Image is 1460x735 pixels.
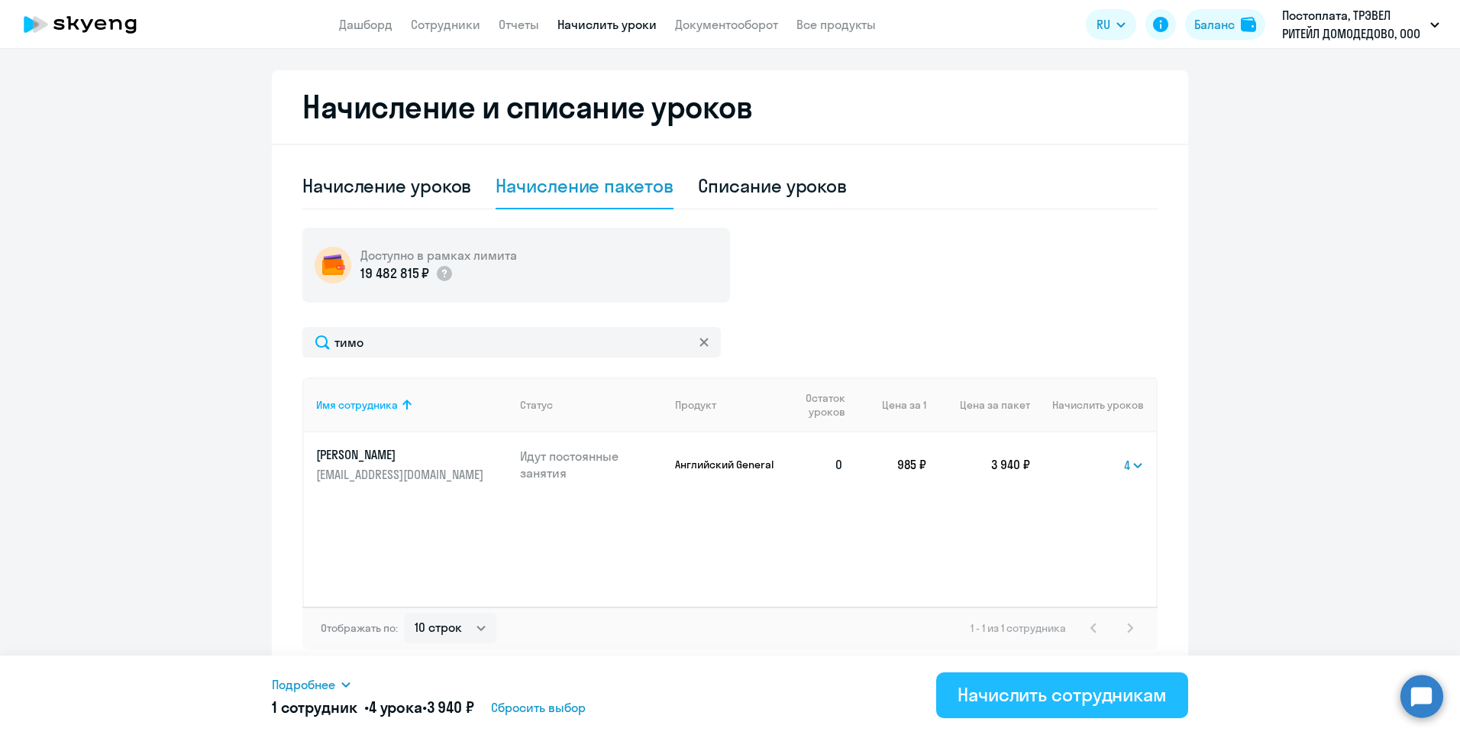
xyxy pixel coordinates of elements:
[675,398,716,412] div: Продукт
[316,398,508,412] div: Имя сотрудника
[302,89,1158,125] h2: Начисление и списание уроков
[520,398,553,412] div: Статус
[316,446,487,463] p: [PERSON_NAME]
[675,458,778,471] p: Английский General
[958,682,1167,707] div: Начислить сотрудникам
[856,377,926,432] th: Цена за 1
[491,698,586,717] span: Сбросить выбор
[496,173,673,198] div: Начисление пакетов
[778,432,856,497] td: 0
[926,377,1030,432] th: Цена за пакет
[315,247,351,283] img: wallet-circle.png
[1030,377,1156,432] th: Начислить уроков
[1194,15,1235,34] div: Баланс
[698,173,848,198] div: Списание уроков
[321,621,398,635] span: Отображать по:
[339,17,392,32] a: Дашборд
[1241,17,1256,32] img: balance
[557,17,657,32] a: Начислить уроки
[302,173,471,198] div: Начисление уроков
[675,398,778,412] div: Продукт
[796,17,876,32] a: Все продукты
[971,621,1066,635] span: 1 - 1 из 1 сотрудника
[499,17,539,32] a: Отчеты
[1086,9,1136,40] button: RU
[856,432,926,497] td: 985 ₽
[316,466,487,483] p: [EMAIL_ADDRESS][DOMAIN_NAME]
[1274,6,1447,43] button: Постоплата, ТРЭВЕЛ РИТЕЙЛ ДОМОДЕДОВО, ООО
[360,247,517,264] h5: Доступно в рамках лимита
[272,697,474,718] h5: 1 сотрудник • •
[520,448,664,481] p: Идут постоянные занятия
[369,698,422,717] span: 4 урока
[675,17,778,32] a: Документооборот
[1097,15,1110,34] span: RU
[411,17,480,32] a: Сотрудники
[790,391,856,419] div: Остаток уроков
[316,446,508,483] a: [PERSON_NAME][EMAIL_ADDRESS][DOMAIN_NAME]
[272,675,335,694] span: Подробнее
[926,432,1030,497] td: 3 940 ₽
[316,398,398,412] div: Имя сотрудника
[427,698,474,717] span: 3 940 ₽
[1282,6,1424,43] p: Постоплата, ТРЭВЕЛ РИТЕЙЛ ДОМОДЕДОВО, ООО
[302,327,721,358] input: Поиск по имени, email, продукту или статусу
[790,391,845,419] span: Остаток уроков
[520,398,664,412] div: Статус
[360,264,429,283] p: 19 482 815 ₽
[936,672,1188,718] button: Начислить сотрудникам
[1185,9,1265,40] button: Балансbalance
